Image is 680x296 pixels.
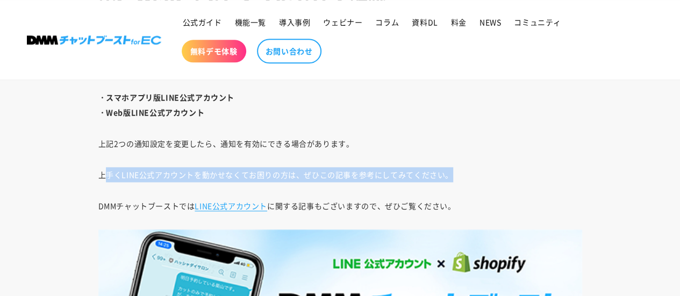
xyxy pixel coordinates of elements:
[176,11,228,33] a: 公式ガイド
[273,11,317,33] a: 導入事例
[228,11,273,33] a: 機能一覧
[479,17,501,27] span: NEWS
[266,46,313,56] span: お問い合わせ
[98,136,582,151] p: 上記2つの通知設定を変更したら、通知を有効にできる場合があります。
[451,17,467,27] span: 料金
[182,40,246,62] a: 無料デモ体験
[190,46,238,56] span: 無料デモ体験
[257,39,321,63] a: お問い合わせ
[98,198,582,213] p: DMMチャットブーストでは に関する記事もございますので、ぜひご覧ください。
[405,11,444,33] a: 資料DL
[369,11,405,33] a: コラム
[323,17,362,27] span: ウェビナー
[195,200,267,211] a: LINE公式アカウント
[507,11,568,33] a: コミュニティ
[514,17,561,27] span: コミュニティ
[98,107,205,118] strong: ・Web版LINE公式アカウント
[183,17,222,27] span: 公式ガイド
[317,11,369,33] a: ウェビナー
[412,17,438,27] span: 資料DL
[27,35,161,45] img: 株式会社DMM Boost
[235,17,266,27] span: 機能一覧
[375,17,399,27] span: コラム
[98,167,582,182] p: 上手くLINE公式アカウントを動かせなくてお困りの方は、ぜひこの記事を参考にしてみてください。
[98,92,234,103] strong: ・スマホアプリ版LINE公式アカウント
[473,11,507,33] a: NEWS
[279,17,310,27] span: 導入事例
[445,11,473,33] a: 料金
